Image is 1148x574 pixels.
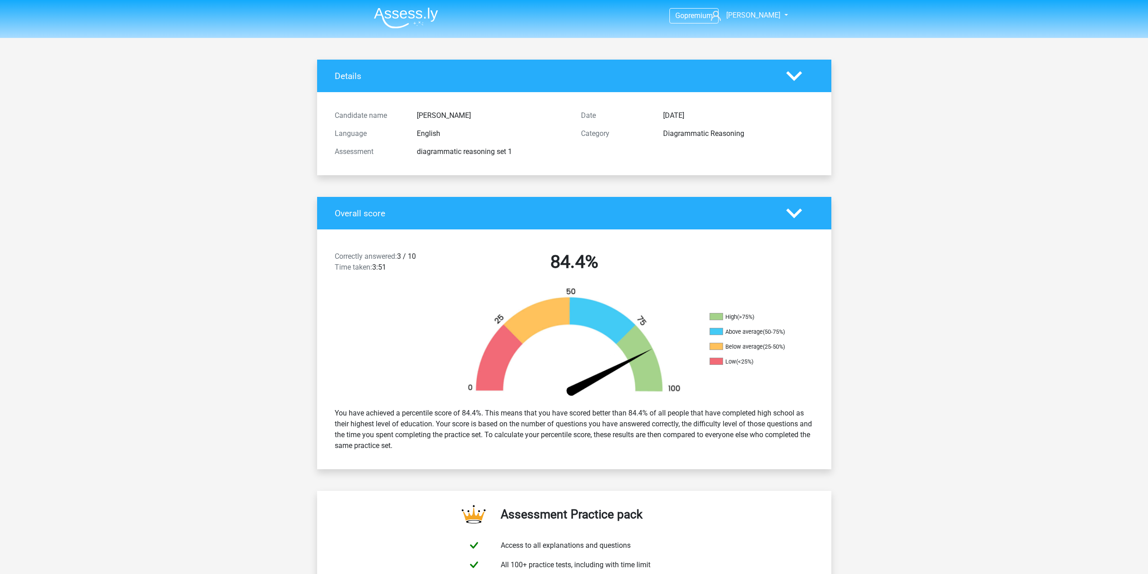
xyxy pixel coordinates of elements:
span: Go [675,11,684,20]
div: (<25%) [736,358,753,365]
div: Language [328,128,410,139]
div: (50-75%) [763,328,785,335]
a: [PERSON_NAME] [707,10,781,21]
div: diagrammatic reasoning set 1 [410,146,574,157]
li: Below average [710,343,800,351]
span: Time taken: [335,263,372,271]
div: (25-50%) [763,343,785,350]
li: Above average [710,328,800,336]
span: premium [684,11,713,20]
h4: Overall score [335,208,773,219]
div: Diagrammatic Reasoning [656,128,821,139]
div: Candidate name [328,110,410,121]
div: (>75%) [737,313,754,320]
a: Gopremium [670,9,718,22]
div: [DATE] [656,110,821,121]
div: Category [574,128,656,139]
div: Date [574,110,656,121]
span: [PERSON_NAME] [726,11,780,19]
img: Assessly [374,7,438,28]
div: [PERSON_NAME] [410,110,574,121]
img: 84.bc7de206d6a3.png [452,287,696,401]
div: 3 / 10 3:51 [328,251,451,276]
div: Assessment [328,146,410,157]
h4: Details [335,71,773,81]
div: English [410,128,574,139]
li: High [710,313,800,321]
span: Correctly answered: [335,252,397,261]
h2: 84.4% [458,251,691,273]
div: You have achieved a percentile score of 84.4%. This means that you have scored better than 84.4% ... [328,404,821,455]
li: Low [710,358,800,366]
